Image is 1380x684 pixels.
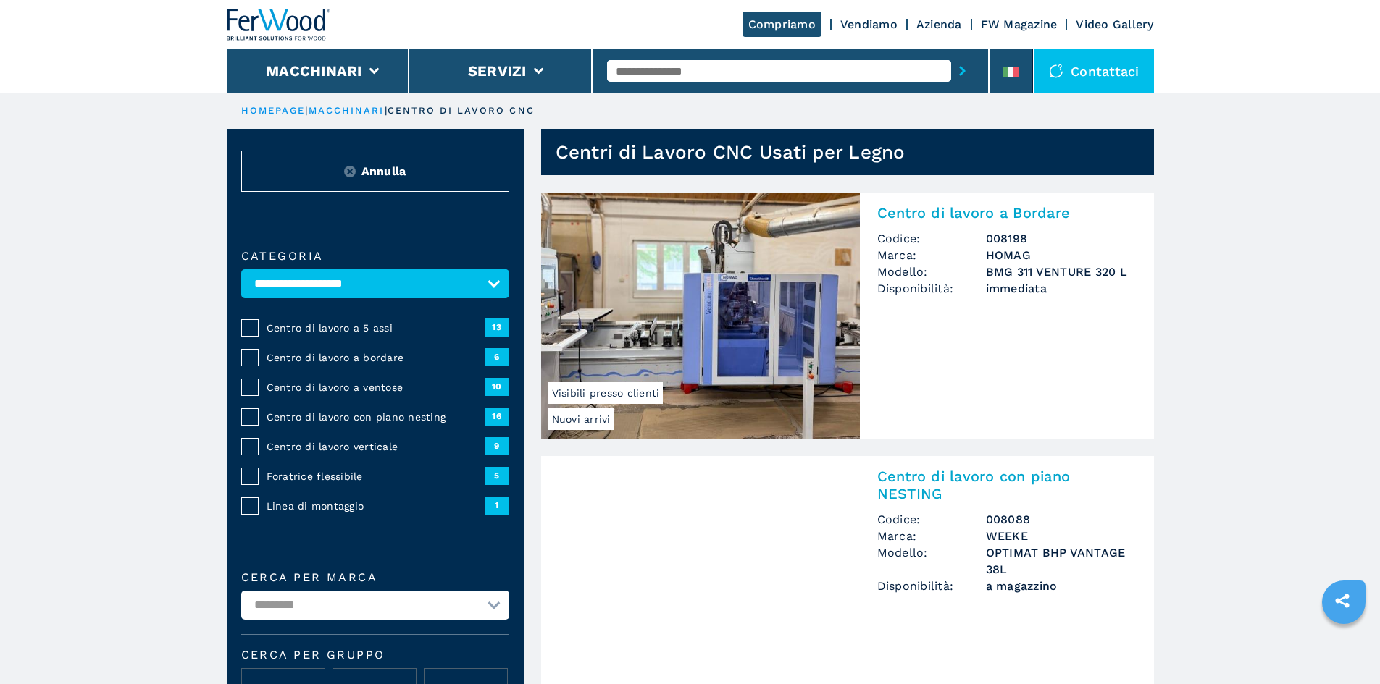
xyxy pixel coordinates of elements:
span: Marca: [877,247,986,263]
img: Contattaci [1049,64,1063,78]
a: Centro di lavoro a Bordare HOMAG BMG 311 VENTURE 320 LNuovi arriviVisibili presso clientiCentro d... [541,193,1154,439]
span: 10 [485,378,509,395]
span: Codice: [877,511,986,528]
a: Vendiamo [840,17,898,31]
span: Visibili presso clienti [548,382,664,404]
span: Foratrice flessibile [267,469,485,484]
button: submit-button [951,54,974,88]
span: Marca: [877,528,986,544]
span: Codice: [877,230,986,247]
span: Centro di lavoro a bordare [267,350,485,365]
p: centro di lavoro cnc [388,104,535,117]
img: Centro di lavoro a Bordare HOMAG BMG 311 VENTURE 320 L [541,193,860,439]
a: Compriamo [743,12,821,37]
span: | [305,105,308,116]
h3: BMG 311 VENTURE 320 L [986,263,1137,280]
span: a magazzino [986,578,1137,594]
span: Nuovi arrivi [548,408,614,430]
span: | [385,105,388,116]
span: Modello: [877,544,986,578]
img: Reset [344,166,356,177]
span: immediata [986,280,1137,297]
button: Servizi [468,62,527,80]
span: Centro di lavoro a ventose [267,380,485,394]
h3: HOMAG [986,247,1137,263]
a: Video Gallery [1076,17,1153,31]
span: 9 [485,437,509,455]
a: HOMEPAGE [241,105,306,116]
label: Cerca per marca [241,572,509,583]
span: 1 [485,497,509,514]
label: Categoria [241,250,509,262]
span: Centro di lavoro verticale [267,439,485,454]
span: Cerca per Gruppo [241,649,509,661]
span: 5 [485,467,509,484]
a: Azienda [916,17,962,31]
img: Ferwood [227,9,331,41]
span: Disponibilità: [877,578,986,594]
h1: Centri di Lavoro CNC Usati per Legno [556,140,906,164]
h3: WEEKE [986,528,1137,544]
button: Macchinari [266,62,362,80]
span: 13 [485,318,509,336]
div: Contattaci [1034,49,1154,93]
a: macchinari [309,105,385,116]
h3: OPTIMAT BHP VANTAGE 38L [986,544,1137,578]
h3: 008088 [986,511,1137,528]
span: Modello: [877,263,986,280]
button: ResetAnnulla [241,151,509,192]
h3: 008198 [986,230,1137,247]
span: 6 [485,348,509,366]
a: sharethis [1324,583,1360,619]
span: 16 [485,408,509,425]
span: Annulla [361,163,406,180]
h2: Centro di lavoro a Bordare [877,204,1137,221]
span: Centro di lavoro a 5 assi [267,321,485,335]
a: FW Magazine [981,17,1058,31]
span: Disponibilità: [877,280,986,297]
span: Centro di lavoro con piano nesting [267,410,485,424]
h2: Centro di lavoro con piano NESTING [877,468,1137,502]
span: Linea di montaggio [267,499,485,513]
